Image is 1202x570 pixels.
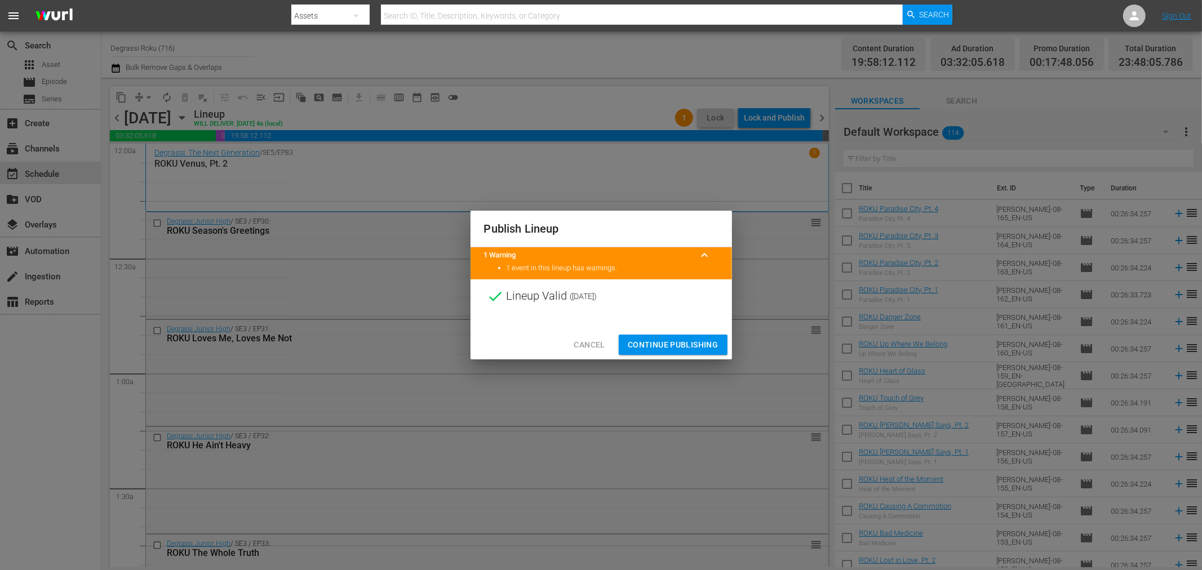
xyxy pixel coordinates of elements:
div: Lineup Valid [471,279,732,313]
button: Cancel [565,335,614,355]
a: Sign Out [1162,11,1191,20]
button: keyboard_arrow_up [691,242,718,269]
title: 1 Warning [484,250,691,261]
span: Continue Publishing [628,338,718,352]
button: Continue Publishing [619,335,728,355]
span: keyboard_arrow_up [698,248,712,262]
img: ans4CAIJ8jUAAAAAAAAAAAAAAAAAAAAAAAAgQb4GAAAAAAAAAAAAAAAAAAAAAAAAJMjXAAAAAAAAAAAAAAAAAAAAAAAAgAT5G... [27,3,81,29]
h2: Publish Lineup [484,220,718,238]
span: Search [920,5,950,25]
li: 1 event in this lineup has warnings. [507,263,718,274]
span: Cancel [574,338,605,352]
span: ( [DATE] ) [570,288,597,305]
span: menu [7,9,20,23]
